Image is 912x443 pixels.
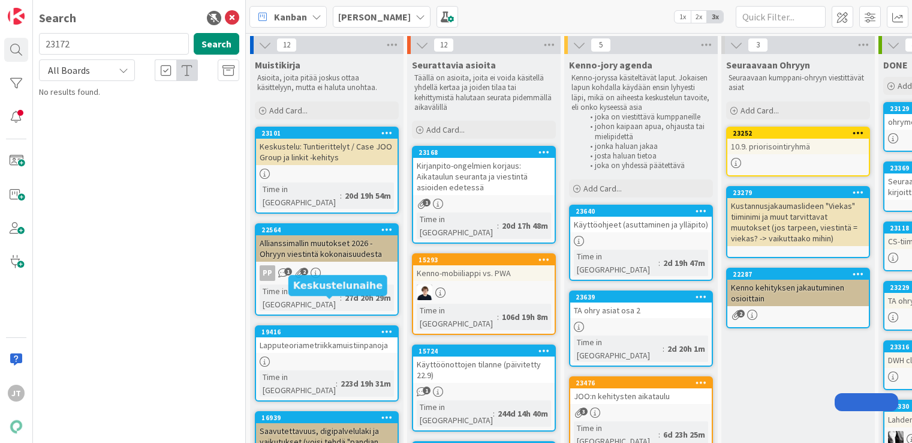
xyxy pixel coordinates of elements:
[412,146,556,244] a: 23168Kirjanpito-ongelmien korjaus: Aikataulun seuranta ja viestintä asioiden edetessäTime in [GEO...
[255,59,300,71] span: Muistikirja
[48,64,90,76] span: All Boards
[414,73,553,112] p: Täällä on asioita, joita ei voida käsitellä yhdellä kertaa ja joiden tilaa tai kehittymistä halut...
[338,377,394,390] div: 223d 19h 31m
[570,388,712,404] div: JOO:n kehitysten aikataulu
[736,6,826,28] input: Quick Filter...
[413,357,555,383] div: Käyttöönottojen tilanne (päivitetty 22.9)
[274,10,307,24] span: Kanban
[658,256,660,270] span: :
[261,129,398,137] div: 23101
[569,291,713,367] a: 23639TA ohry asiat osa 2Time in [GEOGRAPHIC_DATA]:2d 20h 1m
[664,342,708,355] div: 2d 20h 1m
[727,269,869,306] div: 22287Kenno kehityksen jakautuminen osioittain
[261,414,398,422] div: 16939
[571,73,711,112] p: Kenno-joryssa käsiteltävät laput. Jokaisen lapun kohdalla käydään ensin lyhyesti läpi, mikä on ai...
[570,206,712,217] div: 23640
[883,59,908,71] span: DONE
[8,8,25,25] img: Visit kanbanzone.com
[261,328,398,336] div: 19416
[260,285,340,311] div: Time in [GEOGRAPHIC_DATA]
[413,285,555,300] div: MT
[413,255,555,281] div: 15293Kenno-mobiiliappi vs. PWA
[707,11,723,23] span: 3x
[727,198,869,246] div: Kustannusjakaumaslideen "Viekas" tiiminimi ja muut tarvittavat muutokset (jos tarpeen, viestintä ...
[412,59,496,71] span: Seurattavia asioita
[570,303,712,318] div: TA ohry asiat osa 2
[570,292,712,318] div: 23639TA ohry asiat osa 2
[583,122,711,142] li: johon kaipaan apua, ohjausta tai mielipidettä
[256,412,398,423] div: 16939
[497,310,499,324] span: :
[499,310,551,324] div: 106d 19h 8m
[727,139,869,154] div: 10.9. priorisointiryhmä
[580,408,588,415] span: 3
[591,38,611,52] span: 5
[256,225,398,235] div: 22564
[256,327,398,353] div: 19416Lapputeoriametriikkamuistiinpanoja
[256,327,398,337] div: 19416
[413,147,555,195] div: 23168Kirjanpito-ongelmien korjaus: Aikataulun seuranta ja viestintä asioiden edetessä
[733,129,869,137] div: 23252
[583,161,711,170] li: joka on yhdessä päätettävä
[39,86,239,98] div: No results found.
[570,217,712,232] div: Käyttöohjeet (asuttaminen ja ylläpito)
[727,128,869,154] div: 2325210.9. priorisointiryhmä
[340,291,342,304] span: :
[570,292,712,303] div: 23639
[342,291,394,304] div: 27d 20h 29m
[570,206,712,232] div: 23640Käyttöohjeet (asuttaminen ja ylläpito)
[741,105,779,116] span: Add Card...
[8,418,25,435] img: avatar
[413,346,555,357] div: 15724
[691,11,707,23] span: 2x
[569,205,713,281] a: 23640Käyttöohjeet (asuttaminen ja ylläpito)Time in [GEOGRAPHIC_DATA]:2d 19h 47m
[256,139,398,165] div: Keskustelu: Tuntierittelyt / Case JOO Group ja linkit -kehitys
[413,255,555,265] div: 15293
[583,151,711,161] li: josta haluan tietoa
[336,377,338,390] span: :
[39,33,189,55] input: Search for title...
[574,336,663,362] div: Time in [GEOGRAPHIC_DATA]
[257,73,396,93] p: Asioita, joita pitää joskus ottaa käsittelyyn, mutta ei haluta unohtaa.
[570,378,712,388] div: 23476
[8,385,25,402] div: JT
[269,105,308,116] span: Add Card...
[423,387,431,394] span: 1
[276,38,297,52] span: 12
[570,378,712,404] div: 23476JOO:n kehitysten aikataulu
[256,128,398,139] div: 23101
[412,253,556,335] a: 15293Kenno-mobiiliappi vs. PWAMTTime in [GEOGRAPHIC_DATA]:106d 19h 8m
[260,370,336,397] div: Time in [GEOGRAPHIC_DATA]
[342,189,394,202] div: 20d 19h 54m
[413,158,555,195] div: Kirjanpito-ongelmien korjaus: Aikataulun seuranta ja viestintä asioiden edetessä
[748,38,768,52] span: 3
[576,379,712,387] div: 23476
[727,269,869,280] div: 22287
[412,345,556,432] a: 15724Käyttöönottojen tilanne (päivitetty 22.9)Time in [GEOGRAPHIC_DATA]:244d 14h 40m
[417,285,432,300] img: MT
[413,147,555,158] div: 23168
[727,128,869,139] div: 23252
[256,225,398,262] div: 22564Allianssimallin muutokset 2026 - Ohryyn viestintä kokonaisuudesta
[293,280,383,291] h5: Keskustelunaihe
[727,280,869,306] div: Kenno kehityksen jakautuminen osioittain
[729,73,868,93] p: Seuraavaan kumppani-ohryyn viestittävät asiat
[413,346,555,383] div: 15724Käyttöönottojen tilanne (päivitetty 22.9)
[576,207,712,215] div: 23640
[413,265,555,281] div: Kenno-mobiiliappi vs. PWA
[569,59,652,71] span: Kenno-jory agenda
[660,428,708,441] div: 6d 23h 25m
[733,270,869,279] div: 22287
[256,337,398,353] div: Lapputeoriametriikkamuistiinpanoja
[497,219,499,232] span: :
[658,428,660,441] span: :
[726,127,870,176] a: 2325210.9. priorisointiryhmä
[727,187,869,198] div: 23279
[255,223,399,316] a: 22564Allianssimallin muutokset 2026 - Ohryyn viestintä kokonaisuudestaPPTime in [GEOGRAPHIC_DATA]...
[261,226,398,234] div: 22564
[733,188,869,197] div: 23279
[419,148,555,157] div: 23168
[726,268,870,328] a: 22287Kenno kehityksen jakautuminen osioittain
[726,186,870,258] a: 23279Kustannusjakaumaslideen "Viekas" tiiminimi ja muut tarvittavat muutokset (jos tarpeen, viest...
[256,265,398,281] div: PP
